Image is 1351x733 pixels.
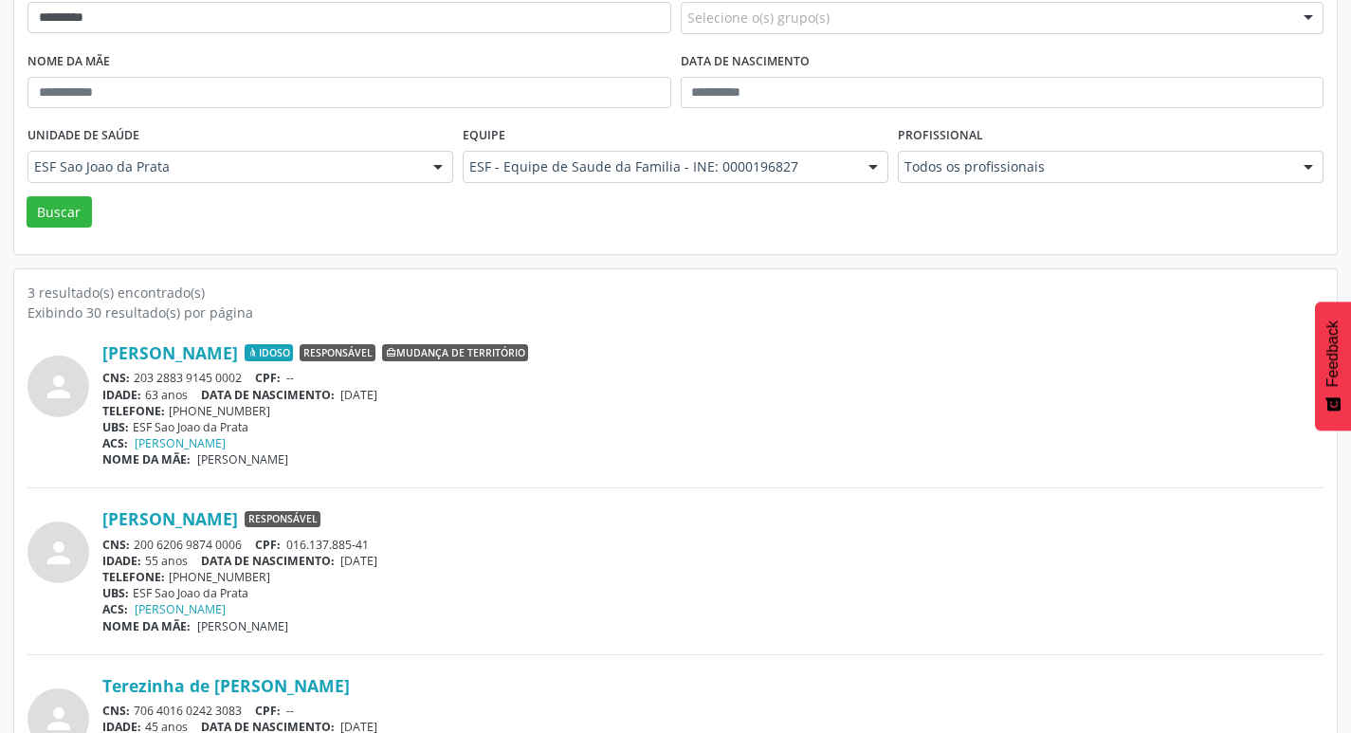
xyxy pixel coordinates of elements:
div: 200 6206 9874 0006 [102,537,1324,553]
label: Nome da mãe [27,47,110,77]
i: person [42,536,76,570]
span: Responsável [300,344,375,361]
div: 203 2883 9145 0002 [102,370,1324,386]
button: Buscar [27,196,92,229]
span: TELEFONE: [102,403,165,419]
span: NOME DA MÃE: [102,451,191,467]
span: Selecione o(s) grupo(s) [687,8,830,27]
span: 016.137.885-41 [286,537,369,553]
div: [PHONE_NUMBER] [102,569,1324,585]
span: [DATE] [340,553,377,569]
span: CNS: [102,703,130,719]
button: Feedback - Mostrar pesquisa [1315,302,1351,431]
div: [PHONE_NUMBER] [102,403,1324,419]
span: ESF - Equipe de Saude da Familia - INE: 0000196827 [469,157,849,176]
label: Data de nascimento [681,47,810,77]
span: DATA DE NASCIMENTO: [201,387,335,403]
span: [PERSON_NAME] [197,618,288,634]
div: 55 anos [102,553,1324,569]
a: [PERSON_NAME] [135,601,226,617]
label: Equipe [463,121,505,151]
span: Mudança de território [382,344,528,361]
span: Todos os profissionais [904,157,1285,176]
div: 3 resultado(s) encontrado(s) [27,283,1324,302]
span: NOME DA MÃE: [102,618,191,634]
span: UBS: [102,419,129,435]
span: Feedback [1324,321,1342,387]
a: [PERSON_NAME] [102,342,238,363]
label: Profissional [898,121,983,151]
a: [PERSON_NAME] [135,435,226,451]
a: Terezinha de [PERSON_NAME] [102,675,350,696]
span: [PERSON_NAME] [197,451,288,467]
span: ESF Sao Joao da Prata [34,157,414,176]
span: CPF: [255,703,281,719]
span: ACS: [102,435,128,451]
div: Exibindo 30 resultado(s) por página [27,302,1324,322]
span: CPF: [255,370,281,386]
span: [DATE] [340,387,377,403]
span: IDADE: [102,553,141,569]
span: CNS: [102,370,130,386]
span: DATA DE NASCIMENTO: [201,553,335,569]
span: TELEFONE: [102,569,165,585]
i: person [42,370,76,404]
span: IDADE: [102,387,141,403]
span: Idoso [245,344,293,361]
span: Responsável [245,511,320,528]
a: [PERSON_NAME] [102,508,238,529]
span: ACS: [102,601,128,617]
span: CNS: [102,537,130,553]
div: 63 anos [102,387,1324,403]
div: ESF Sao Joao da Prata [102,419,1324,435]
span: -- [286,370,294,386]
div: 706 4016 0242 3083 [102,703,1324,719]
span: CPF: [255,537,281,553]
span: -- [286,703,294,719]
div: ESF Sao Joao da Prata [102,585,1324,601]
label: Unidade de saúde [27,121,139,151]
span: UBS: [102,585,129,601]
